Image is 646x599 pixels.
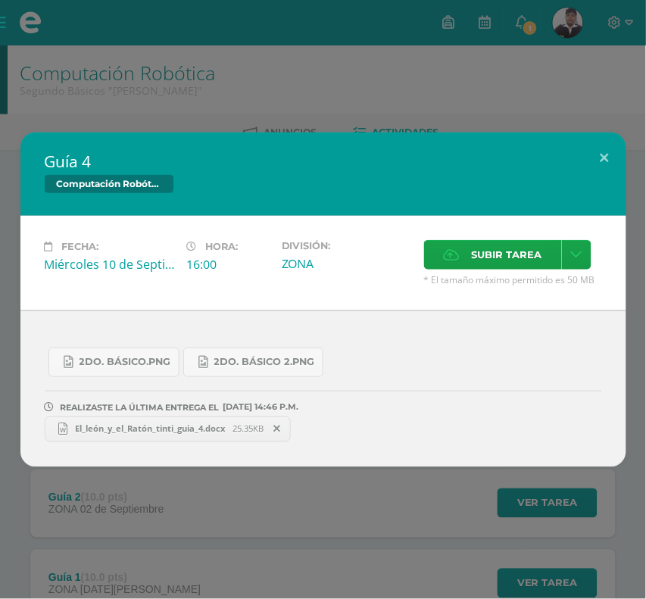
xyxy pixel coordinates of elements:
span: Computación Robótica [45,175,173,193]
a: El_león_y_el_Ratón_tinti_guia_4.docx 25.35KB [45,416,292,442]
span: El_león_y_el_Ratón_tinti_guia_4.docx [67,423,232,435]
span: Remover entrega [264,421,290,438]
a: 2do. Básico.png [48,348,179,377]
span: Fecha: [62,241,99,252]
div: ZONA [282,255,412,272]
div: 16:00 [187,256,270,273]
span: [DATE] 14:46 P.M. [220,407,299,407]
span: 25.35KB [232,423,264,435]
span: REALIZASTE LA ÚLTIMA ENTREGA EL [61,402,220,413]
a: 2do. Básico 2.png [183,348,323,377]
span: 2do. Básico 2.png [214,356,315,368]
span: 2do. Básico.png [80,356,171,368]
span: * El tamaño máximo permitido es 50 MB [424,273,602,286]
h2: Guía 4 [45,151,602,172]
span: Hora: [206,241,239,252]
span: Subir tarea [472,241,542,269]
div: Miércoles 10 de Septiembre [45,256,175,273]
button: Close (Esc) [583,133,626,184]
label: División: [282,240,412,251]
